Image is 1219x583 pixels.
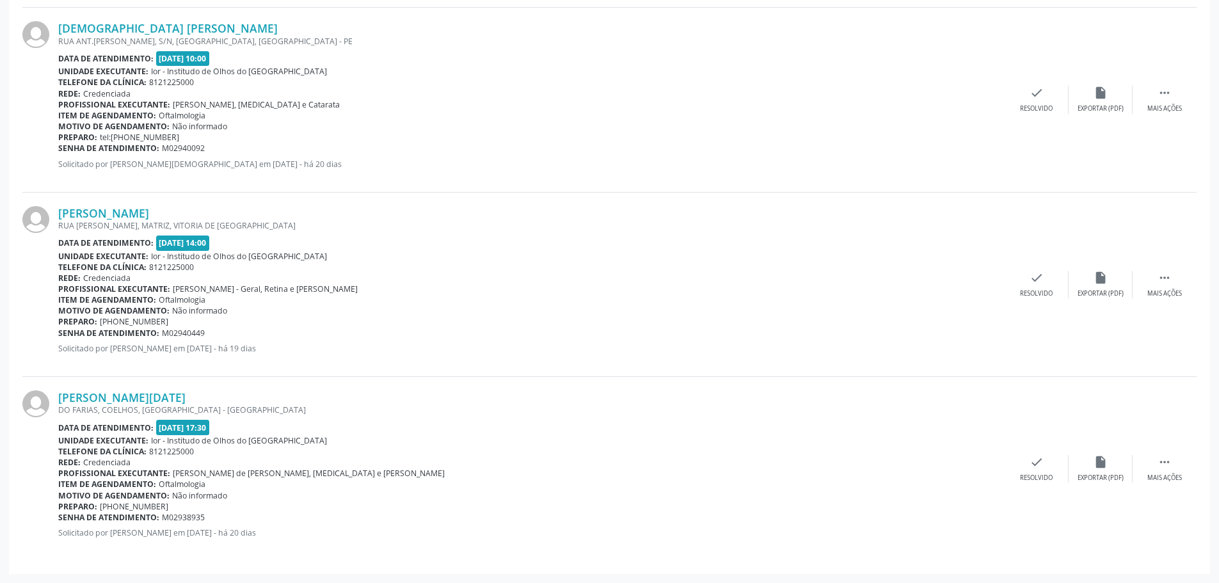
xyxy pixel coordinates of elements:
[151,435,327,446] span: Ior - Institudo de Olhos do [GEOGRAPHIC_DATA]
[100,501,168,512] span: [PHONE_NUMBER]
[83,457,131,468] span: Credenciada
[58,88,81,99] b: Rede:
[162,143,205,154] span: M02940092
[172,121,227,132] span: Não informado
[58,66,148,77] b: Unidade executante:
[58,206,149,220] a: [PERSON_NAME]
[58,132,97,143] b: Preparo:
[1030,271,1044,285] i: check
[173,99,340,110] span: [PERSON_NAME], [MEDICAL_DATA] e Catarata
[58,262,147,273] b: Telefone da clínica:
[1020,474,1053,483] div: Resolvido
[58,490,170,501] b: Motivo de agendamento:
[83,88,131,99] span: Credenciada
[58,36,1005,47] div: RUA ANT.[PERSON_NAME], S/N, [GEOGRAPHIC_DATA], [GEOGRAPHIC_DATA] - PE
[151,66,327,77] span: Ior - Institudo de Olhos do [GEOGRAPHIC_DATA]
[1078,104,1124,113] div: Exportar (PDF)
[1094,271,1108,285] i: insert_drive_file
[58,512,159,523] b: Senha de atendimento:
[149,262,194,273] span: 8121225000
[149,77,194,88] span: 8121225000
[58,121,170,132] b: Motivo de agendamento:
[100,132,179,143] span: tel:[PHONE_NUMBER]
[156,51,210,66] span: [DATE] 10:00
[83,273,131,284] span: Credenciada
[1078,289,1124,298] div: Exportar (PDF)
[172,490,227,501] span: Não informado
[58,159,1005,170] p: Solicitado por [PERSON_NAME][DEMOGRAPHIC_DATA] em [DATE] - há 20 dias
[58,468,170,479] b: Profissional executante:
[162,328,205,339] span: M02940449
[58,220,1005,231] div: RUA [PERSON_NAME], MATRIZ, VITORIA DE [GEOGRAPHIC_DATA]
[58,328,159,339] b: Senha de atendimento:
[58,143,159,154] b: Senha de atendimento:
[159,294,205,305] span: Oftalmologia
[149,446,194,457] span: 8121225000
[58,435,148,446] b: Unidade executante:
[1020,104,1053,113] div: Resolvido
[22,206,49,233] img: img
[58,21,278,35] a: [DEMOGRAPHIC_DATA] [PERSON_NAME]
[1030,455,1044,469] i: check
[58,457,81,468] b: Rede:
[172,305,227,316] span: Não informado
[1094,455,1108,469] i: insert_drive_file
[58,77,147,88] b: Telefone da clínica:
[100,316,168,327] span: [PHONE_NUMBER]
[173,468,445,479] span: [PERSON_NAME] de [PERSON_NAME], [MEDICAL_DATA] e [PERSON_NAME]
[22,390,49,417] img: img
[159,110,205,121] span: Oftalmologia
[58,284,170,294] b: Profissional executante:
[173,284,358,294] span: [PERSON_NAME] - Geral, Retina e [PERSON_NAME]
[151,251,327,262] span: Ior - Institudo de Olhos do [GEOGRAPHIC_DATA]
[58,110,156,121] b: Item de agendamento:
[58,343,1005,354] p: Solicitado por [PERSON_NAME] em [DATE] - há 19 dias
[159,479,205,490] span: Oftalmologia
[58,294,156,305] b: Item de agendamento:
[22,21,49,48] img: img
[1147,474,1182,483] div: Mais ações
[58,316,97,327] b: Preparo:
[58,422,154,433] b: Data de atendimento:
[1158,455,1172,469] i: 
[58,390,186,404] a: [PERSON_NAME][DATE]
[162,512,205,523] span: M02938935
[156,236,210,250] span: [DATE] 14:00
[58,446,147,457] b: Telefone da clínica:
[1147,104,1182,113] div: Mais ações
[58,527,1005,538] p: Solicitado por [PERSON_NAME] em [DATE] - há 20 dias
[58,99,170,110] b: Profissional executante:
[1030,86,1044,100] i: check
[1078,474,1124,483] div: Exportar (PDF)
[58,53,154,64] b: Data de atendimento:
[58,237,154,248] b: Data de atendimento:
[58,479,156,490] b: Item de agendamento:
[1094,86,1108,100] i: insert_drive_file
[58,305,170,316] b: Motivo de agendamento:
[58,251,148,262] b: Unidade executante:
[156,420,210,435] span: [DATE] 17:30
[1158,271,1172,285] i: 
[58,404,1005,415] div: DO FARIAS, COELHOS, [GEOGRAPHIC_DATA] - [GEOGRAPHIC_DATA]
[1147,289,1182,298] div: Mais ações
[58,273,81,284] b: Rede:
[1020,289,1053,298] div: Resolvido
[58,501,97,512] b: Preparo:
[1158,86,1172,100] i: 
